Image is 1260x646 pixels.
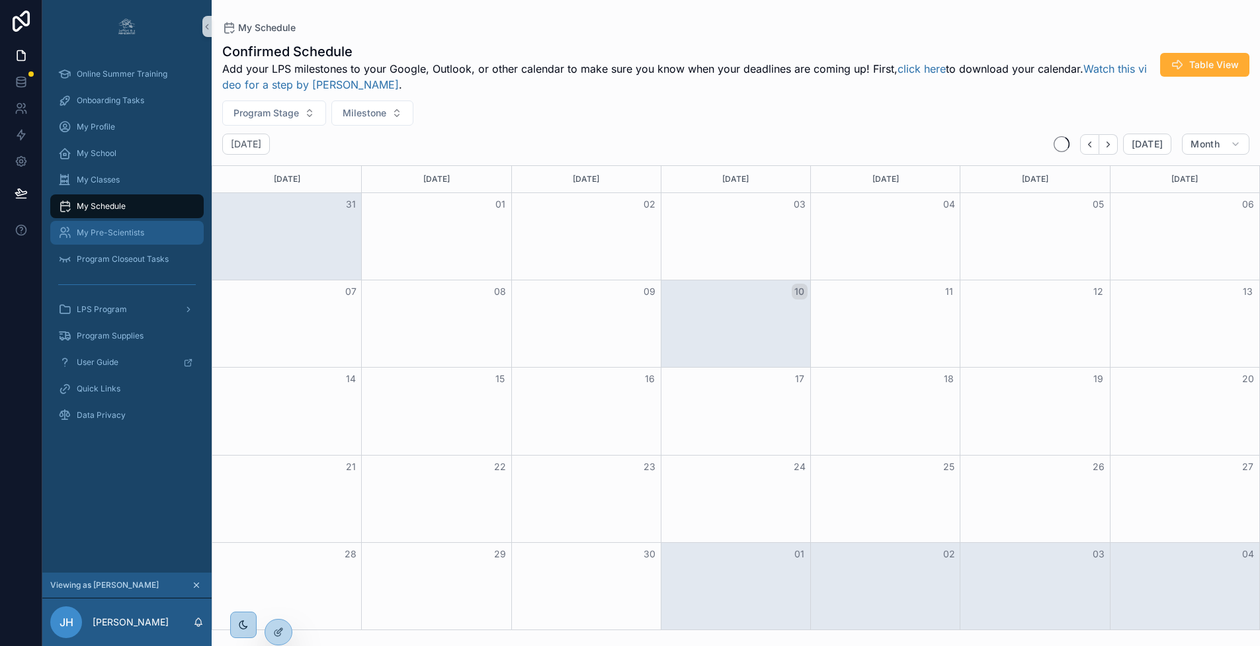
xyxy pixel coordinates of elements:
[492,371,508,387] button: 15
[792,459,808,475] button: 24
[42,53,212,444] div: scrollable content
[231,138,261,151] h2: [DATE]
[813,166,958,192] div: [DATE]
[941,196,957,212] button: 04
[642,196,657,212] button: 02
[50,141,204,165] a: My School
[492,459,508,475] button: 22
[77,175,120,185] span: My Classes
[1091,546,1107,562] button: 03
[343,196,358,212] button: 31
[1099,134,1118,155] button: Next
[1091,371,1107,387] button: 19
[792,196,808,212] button: 03
[77,304,127,315] span: LPS Program
[77,122,115,132] span: My Profile
[77,227,144,238] span: My Pre-Scientists
[77,410,126,421] span: Data Privacy
[343,106,386,120] span: Milestone
[941,371,957,387] button: 18
[898,62,946,75] a: click here
[962,166,1107,192] div: [DATE]
[60,614,73,630] span: JH
[364,166,509,192] div: [DATE]
[1091,459,1107,475] button: 26
[642,459,657,475] button: 23
[50,298,204,321] a: LPS Program
[1240,459,1256,475] button: 27
[1189,58,1239,71] span: Table View
[343,371,358,387] button: 14
[222,101,326,126] button: Select Button
[492,196,508,212] button: 01
[77,254,169,264] span: Program Closeout Tasks
[77,148,116,159] span: My School
[1160,53,1249,77] button: Table View
[222,42,1150,61] h1: Confirmed Schedule
[50,89,204,112] a: Onboarding Tasks
[50,350,204,374] a: User Guide
[343,284,358,300] button: 07
[50,168,204,192] a: My Classes
[50,194,204,218] a: My Schedule
[238,21,296,34] span: My Schedule
[93,616,169,629] p: [PERSON_NAME]
[212,165,1260,630] div: Month View
[222,61,1150,93] span: Add your LPS milestones to your Google, Outlook, or other calendar to make sure you know when you...
[50,324,204,348] a: Program Supplies
[492,284,508,300] button: 08
[77,69,167,79] span: Online Summer Training
[1091,196,1107,212] button: 05
[1091,284,1107,300] button: 12
[941,459,957,475] button: 25
[50,377,204,401] a: Quick Links
[331,101,413,126] button: Select Button
[1240,371,1256,387] button: 20
[941,546,957,562] button: 02
[941,284,957,300] button: 11
[77,331,144,341] span: Program Supplies
[514,166,659,192] div: [DATE]
[642,284,657,300] button: 09
[792,371,808,387] button: 17
[50,62,204,86] a: Online Summer Training
[663,166,808,192] div: [DATE]
[642,371,657,387] button: 16
[50,247,204,271] a: Program Closeout Tasks
[792,284,808,300] button: 10
[1182,134,1249,155] button: Month
[50,403,204,427] a: Data Privacy
[214,166,359,192] div: [DATE]
[492,546,508,562] button: 29
[1191,138,1220,150] span: Month
[1240,196,1256,212] button: 06
[1240,284,1256,300] button: 13
[1132,138,1163,150] span: [DATE]
[1123,134,1171,155] button: [DATE]
[1240,546,1256,562] button: 04
[222,21,296,34] a: My Schedule
[77,357,118,368] span: User Guide
[343,459,358,475] button: 21
[233,106,299,120] span: Program Stage
[77,201,126,212] span: My Schedule
[642,546,657,562] button: 30
[343,546,358,562] button: 28
[1080,134,1099,155] button: Back
[50,580,159,590] span: Viewing as [PERSON_NAME]
[116,16,138,37] img: App logo
[50,221,204,245] a: My Pre-Scientists
[77,384,120,394] span: Quick Links
[77,95,144,106] span: Onboarding Tasks
[1113,166,1257,192] div: [DATE]
[50,115,204,139] a: My Profile
[792,546,808,562] button: 01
